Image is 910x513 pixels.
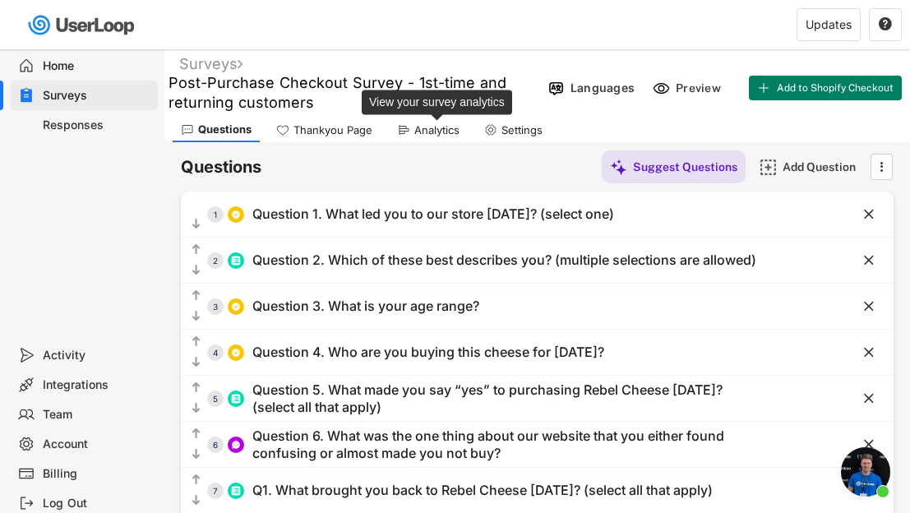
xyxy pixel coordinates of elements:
[252,427,757,462] div: Question 6. What was the one thing about our website that you either found confusing or almost ma...
[231,486,241,496] img: ListMajor.svg
[547,80,565,97] img: Language%20Icon.svg
[806,19,852,30] div: Updates
[231,210,241,220] img: CircleTickMinorWhite.svg
[207,395,224,403] div: 5
[192,309,201,323] text: 
[189,446,203,463] button: 
[861,437,877,453] button: 
[192,473,201,487] text: 
[189,354,203,371] button: 
[43,58,151,74] div: Home
[864,390,874,407] text: 
[189,400,203,417] button: 
[43,118,151,133] div: Responses
[864,344,874,361] text: 
[861,252,877,269] button: 
[864,436,874,453] text: 
[861,206,877,223] button: 
[414,123,460,137] div: Analytics
[192,493,201,507] text: 
[749,76,902,100] button: Add to Shopify Checkout
[192,217,201,231] text: 
[43,437,151,452] div: Account
[676,81,725,95] div: Preview
[252,482,713,499] div: Q1. What brought you back to Rebel Cheese [DATE]? (select all that apply)
[252,252,756,269] div: Question 2. Which of these best describes you? (multiple selections are allowed)
[252,298,479,315] div: Question 3. What is your age range?
[231,394,241,404] img: ListMajor.svg
[192,447,201,461] text: 
[861,483,877,499] button: 
[192,355,201,369] text: 
[189,380,203,396] button: 
[43,377,151,393] div: Integrations
[633,159,737,174] div: Suggest Questions
[43,88,151,104] div: Surveys
[198,122,252,136] div: Questions
[181,156,261,178] h6: Questions
[43,496,151,511] div: Log Out
[777,83,894,93] span: Add to Shopify Checkout
[192,289,201,303] text: 
[189,216,203,233] button: 
[879,16,892,31] text: 
[252,344,604,361] div: Question 4. Who are you buying this cheese for [DATE]?
[192,263,201,277] text: 
[192,401,201,415] text: 
[192,381,201,395] text: 
[231,348,241,358] img: CircleTickMinorWhite.svg
[207,441,224,449] div: 6
[207,210,224,219] div: 1
[861,344,877,361] button: 
[192,243,201,256] text: 
[43,466,151,482] div: Billing
[189,288,203,304] button: 
[207,303,224,311] div: 3
[570,81,635,95] div: Languages
[501,123,543,137] div: Settings
[861,391,877,407] button: 
[189,242,203,258] button: 
[231,302,241,312] img: CircleTickMinorWhite.svg
[864,252,874,269] text: 
[610,159,627,176] img: MagicMajor%20%28Purple%29.svg
[189,262,203,279] button: 
[783,159,865,174] div: Add Question
[873,155,889,179] button: 
[43,348,151,363] div: Activity
[293,123,372,137] div: Thankyou Page
[864,298,874,315] text: 
[231,440,241,450] img: ConversationMinor.svg
[231,256,241,266] img: ListMajor.svg
[252,381,757,416] div: Question 5. What made you say “yes” to purchasing Rebel Cheese [DATE]? (select all that apply)
[189,492,203,509] button: 
[25,8,141,42] img: userloop-logo-01.svg
[252,206,614,223] div: Question 1. What led you to our store [DATE]? (select one)
[880,158,884,175] text: 
[189,472,203,488] button: 
[43,407,151,423] div: Team
[189,308,203,325] button: 
[878,17,893,32] button: 
[189,334,203,350] button: 
[861,298,877,315] button: 
[207,487,224,495] div: 7
[207,349,224,357] div: 4
[841,447,890,497] a: Open chat
[169,74,511,110] font: Post-Purchase Checkout Survey - 1st-time and returning customers
[192,427,201,441] text: 
[179,54,243,73] div: Surveys
[192,335,201,349] text: 
[207,256,224,265] div: 2
[760,159,777,176] img: AddMajor.svg
[864,206,874,223] text: 
[189,426,203,442] button: 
